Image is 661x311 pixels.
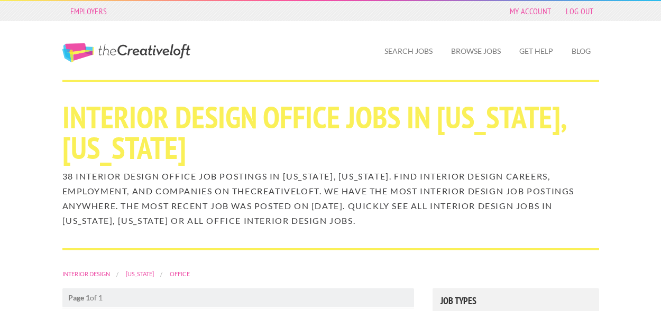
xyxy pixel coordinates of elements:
a: Browse Jobs [443,39,509,63]
a: Blog [563,39,599,63]
a: Employers [65,4,113,18]
h5: Job Types [440,296,591,306]
a: [US_STATE] [126,270,154,277]
strong: Page 1 [68,293,90,302]
a: The Creative Loft [62,43,190,62]
nav: of 1 [62,288,414,307]
a: Log Out [561,4,599,18]
h2: 38 Interior Design Office job postings in [US_STATE], [US_STATE]. Find Interior Design careers, e... [62,169,599,228]
h1: Interior Design Office jobs in [US_STATE], [US_STATE] [62,102,599,163]
a: Interior Design [62,270,110,277]
a: Search Jobs [376,39,441,63]
a: Office [170,270,190,277]
a: My Account [504,4,556,18]
a: Get Help [511,39,562,63]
